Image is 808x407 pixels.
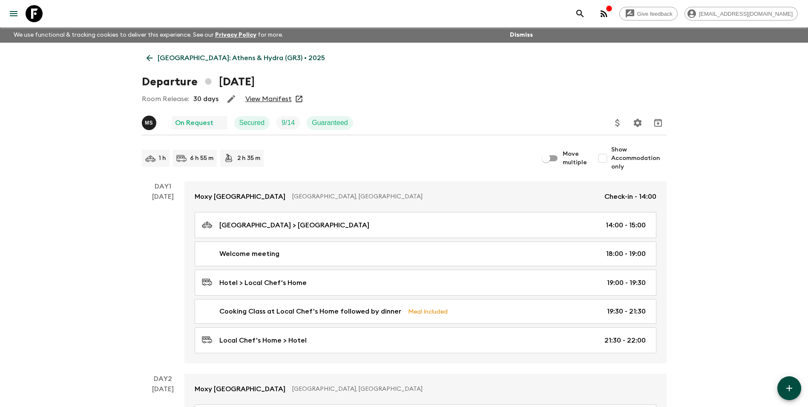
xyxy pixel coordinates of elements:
a: Hotel > Local Chef's Home19:00 - 19:30 [195,270,656,296]
div: [EMAIL_ADDRESS][DOMAIN_NAME] [684,7,798,20]
p: Day 1 [142,181,184,192]
a: [GEOGRAPHIC_DATA]: Athens & Hydra (GR3) • 2025 [142,49,330,67]
p: Room Release: [142,94,189,104]
a: [GEOGRAPHIC_DATA] > [GEOGRAPHIC_DATA]14:00 - 15:00 [195,212,656,238]
span: Move multiple [563,150,587,167]
a: Give feedback [619,7,678,20]
button: Update Price, Early Bird Discount and Costs [609,114,626,131]
a: Privacy Policy [215,32,256,38]
p: 14:00 - 15:00 [606,220,646,230]
span: Show Accommodation only [611,145,667,171]
p: Moxy [GEOGRAPHIC_DATA] [195,192,285,202]
p: Cooking Class at Local Chef's Home followed by dinner [219,306,401,317]
p: 30 days [193,94,219,104]
p: [GEOGRAPHIC_DATA]: Athens & Hydra (GR3) • 2025 [158,53,325,63]
button: menu [5,5,22,22]
p: [GEOGRAPHIC_DATA] > [GEOGRAPHIC_DATA] [219,220,369,230]
div: Trip Fill [276,116,300,130]
p: Secured [239,118,265,128]
div: [DATE] [152,192,174,363]
p: 21:30 - 22:00 [604,335,646,346]
p: [GEOGRAPHIC_DATA], [GEOGRAPHIC_DATA] [292,192,598,201]
p: 9 / 14 [282,118,295,128]
button: MS [142,116,158,130]
a: Moxy [GEOGRAPHIC_DATA][GEOGRAPHIC_DATA], [GEOGRAPHIC_DATA] [184,374,667,404]
p: Hotel > Local Chef's Home [219,278,307,288]
a: Cooking Class at Local Chef's Home followed by dinnerMeal Included19:30 - 21:30 [195,299,656,324]
p: 2 h 35 m [237,154,260,163]
button: Dismiss [508,29,535,41]
p: We use functional & tracking cookies to deliver this experience. See our for more. [10,27,287,43]
span: Give feedback [633,11,677,17]
span: [EMAIL_ADDRESS][DOMAIN_NAME] [694,11,797,17]
p: Check-in - 14:00 [604,192,656,202]
button: Archive (Completed, Cancelled or Unsynced Departures only) [650,114,667,131]
button: Settings [629,114,646,131]
p: Meal Included [408,307,448,316]
button: search adventures [572,5,589,22]
h1: Departure [DATE] [142,73,255,90]
span: Magda Sotiriadis [142,118,158,125]
p: [GEOGRAPHIC_DATA], [GEOGRAPHIC_DATA] [292,385,650,393]
p: 18:00 - 19:00 [606,249,646,259]
p: 6 h 55 m [190,154,213,163]
p: Guaranteed [312,118,348,128]
p: 19:00 - 19:30 [607,278,646,288]
div: Secured [234,116,270,130]
a: Welcome meeting18:00 - 19:00 [195,241,656,266]
a: Local Chef's Home > Hotel21:30 - 22:00 [195,327,656,353]
p: Moxy [GEOGRAPHIC_DATA] [195,384,285,394]
p: 19:30 - 21:30 [607,306,646,317]
p: On Request [175,118,213,128]
a: Moxy [GEOGRAPHIC_DATA][GEOGRAPHIC_DATA], [GEOGRAPHIC_DATA]Check-in - 14:00 [184,181,667,212]
p: Welcome meeting [219,249,279,259]
p: 1 h [159,154,166,163]
p: Day 2 [142,374,184,384]
a: View Manifest [245,95,292,103]
p: M S [145,119,153,126]
p: Local Chef's Home > Hotel [219,335,307,346]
